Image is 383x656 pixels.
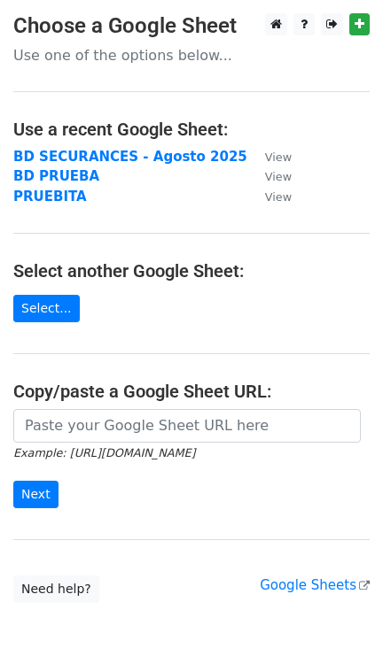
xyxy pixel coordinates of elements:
p: Use one of the options below... [13,46,370,65]
a: View [247,149,292,165]
a: BD PRUEBA [13,168,99,184]
a: BD SECURANCES - Agosto 2025 [13,149,247,165]
h4: Copy/paste a Google Sheet URL: [13,381,370,402]
a: Need help? [13,575,99,603]
small: View [265,190,292,204]
a: PRUEBITA [13,189,87,205]
a: View [247,189,292,205]
input: Next [13,481,59,508]
h4: Use a recent Google Sheet: [13,119,370,140]
a: View [247,168,292,184]
a: Select... [13,295,80,322]
small: View [265,170,292,183]
input: Paste your Google Sheet URL here [13,409,361,443]
h4: Select another Google Sheet: [13,260,370,282]
h3: Choose a Google Sheet [13,13,370,39]
small: View [265,150,292,164]
a: Google Sheets [260,577,370,593]
iframe: Chat Widget [294,571,383,656]
small: Example: [URL][DOMAIN_NAME] [13,446,195,459]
